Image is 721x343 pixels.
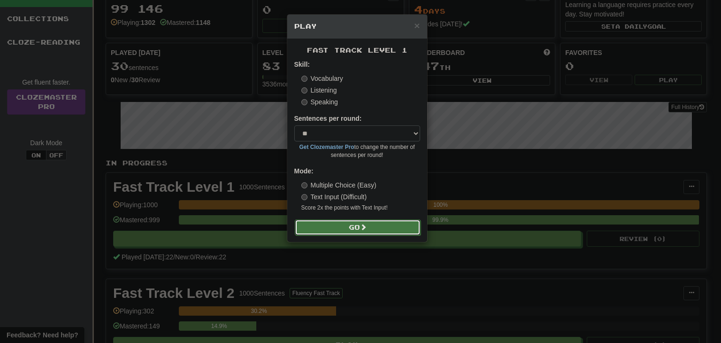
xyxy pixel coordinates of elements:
h5: Play [294,22,420,31]
strong: Mode: [294,167,314,175]
label: Speaking [301,97,338,107]
button: Close [414,21,420,31]
label: Text Input (Difficult) [301,192,367,202]
input: Text Input (Difficult) [301,194,307,200]
input: Vocabulary [301,76,307,82]
label: Sentences per round: [294,114,362,123]
strong: Skill: [294,61,310,68]
small: to change the number of sentences per round! [294,143,420,159]
input: Listening [301,87,307,94]
span: × [414,20,420,31]
span: Fast Track Level 1 [307,46,407,54]
label: Listening [301,86,337,95]
button: Go [295,219,421,235]
a: Get Clozemaster Pro [299,144,354,150]
input: Speaking [301,99,307,105]
input: Multiple Choice (Easy) [301,182,307,188]
label: Vocabulary [301,74,343,83]
label: Multiple Choice (Easy) [301,180,376,190]
small: Score 2x the points with Text Input ! [301,204,420,212]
